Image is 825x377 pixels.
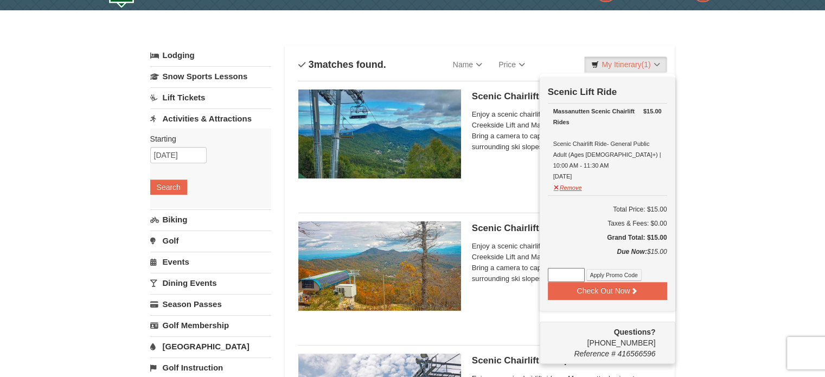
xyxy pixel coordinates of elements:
span: Enjoy a scenic chairlift ride up Massanutten’s signature Creekside Lift and Massanutten's NEW Pea... [472,109,662,152]
button: Apply Promo Code [586,269,642,281]
a: [GEOGRAPHIC_DATA] [150,336,271,356]
span: Reference # [574,349,615,358]
div: Massanutten Scenic Chairlift Rides [553,106,662,127]
label: Starting [150,133,263,144]
a: Activities & Attractions [150,108,271,129]
div: Taxes & Fees: $0.00 [548,218,667,229]
img: 24896431-1-a2e2611b.jpg [298,90,461,178]
span: Enjoy a scenic chairlift ride up Massanutten’s signature Creekside Lift and Massanutten's NEW Pea... [472,241,662,284]
button: Check Out Now [548,282,667,299]
a: Season Passes [150,294,271,314]
h5: Scenic Chairlift Ride | 10:00 AM - 11:30 AM [472,91,662,102]
a: Biking [150,209,271,229]
div: $15.00 [548,246,667,268]
a: Events [150,252,271,272]
a: Lodging [150,46,271,65]
button: Remove [553,180,583,193]
a: Name [445,54,490,75]
span: 3 [309,59,314,70]
a: Price [490,54,533,75]
span: [PHONE_NUMBER] [548,327,656,347]
h4: matches found. [298,59,386,70]
h5: Grand Total: $15.00 [548,232,667,243]
strong: Due Now: [617,248,647,255]
strong: Questions? [613,328,655,336]
strong: Scenic Lift Ride [548,87,617,97]
span: (1) [641,60,650,69]
h6: Total Price: $15.00 [548,204,667,215]
div: Scenic Chairlift Ride- General Public Adult (Ages [DEMOGRAPHIC_DATA]+) | 10:00 AM - 11:30 AM [DATE] [553,106,662,182]
span: 416566596 [617,349,655,358]
a: Snow Sports Lessons [150,66,271,86]
a: My Itinerary(1) [584,56,667,73]
a: Lift Tickets [150,87,271,107]
a: Golf Membership [150,315,271,335]
a: Golf [150,231,271,251]
button: Search [150,180,187,195]
h5: Scenic Chairlift Ride | 11:30 AM - 1:00 PM [472,223,662,234]
strong: $15.00 [643,106,662,117]
h5: Scenic Chairlift Ride | 1:00 PM - 2:30 PM [472,355,662,366]
a: Dining Events [150,273,271,293]
img: 24896431-13-a88f1aaf.jpg [298,221,461,310]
